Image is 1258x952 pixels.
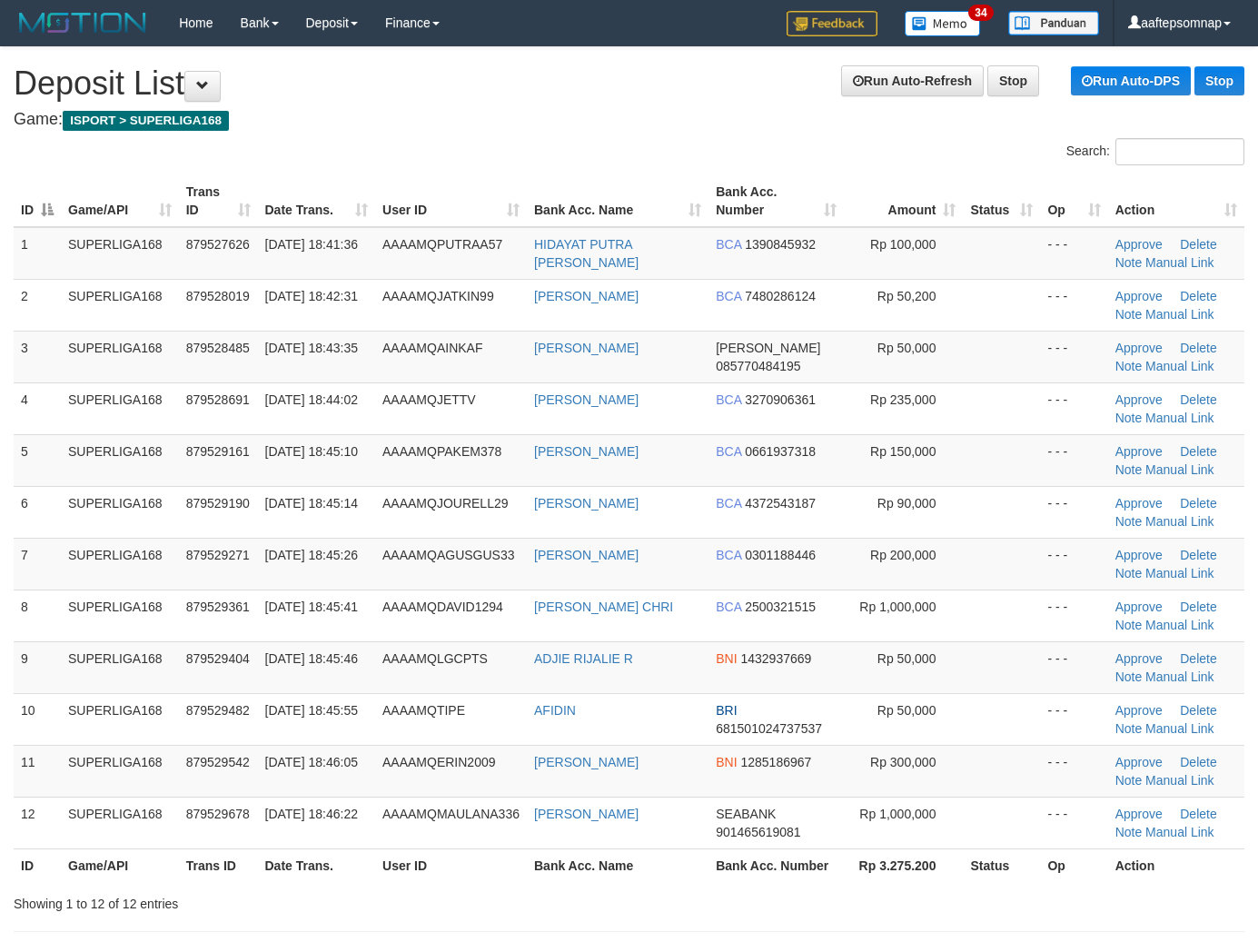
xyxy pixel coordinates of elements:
a: Note [1115,255,1143,270]
td: SUPERLIGA168 [61,382,179,434]
span: AAAAMQJATKIN99 [382,289,494,303]
th: ID [14,848,61,882]
span: Copy 1432937669 to clipboard [740,651,811,666]
span: BCA [716,444,741,459]
td: 2 [14,279,61,331]
th: ID: activate to sort column descending [14,175,61,227]
span: 879529482 [186,703,250,718]
span: Rp 50,000 [877,703,936,718]
th: Op [1040,848,1107,882]
td: - - - [1040,641,1107,693]
a: [PERSON_NAME] CHRI [534,600,673,614]
th: Rp 3.275.200 [844,848,963,882]
img: panduan.png [1008,11,1099,35]
th: Bank Acc. Name [527,848,708,882]
span: Copy 4372543187 to clipboard [745,496,816,511]
a: Note [1115,514,1143,529]
span: Copy 901465619081 to clipboard [716,825,800,839]
td: - - - [1040,279,1107,331]
a: Manual Link [1145,514,1214,529]
a: Approve [1115,600,1163,614]
th: Trans ID: activate to sort column ascending [179,175,258,227]
td: - - - [1040,331,1107,382]
span: 34 [968,5,993,21]
a: [PERSON_NAME] [534,807,639,821]
td: SUPERLIGA168 [61,279,179,331]
img: MOTION_logo.png [14,9,152,36]
th: Game/API [61,848,179,882]
td: SUPERLIGA168 [61,434,179,486]
span: [DATE] 18:45:10 [265,444,358,459]
span: AAAAMQPUTRAA57 [382,237,502,252]
span: Rp 90,000 [877,496,936,511]
th: Amount: activate to sort column ascending [844,175,963,227]
span: BCA [716,237,741,252]
span: AAAAMQAGUSGUS33 [382,548,515,562]
a: Manual Link [1145,255,1214,270]
th: Op: activate to sort column ascending [1040,175,1107,227]
td: - - - [1040,486,1107,538]
a: Approve [1115,755,1163,769]
td: - - - [1040,538,1107,590]
span: [DATE] 18:45:41 [265,600,358,614]
th: User ID [375,848,527,882]
td: SUPERLIGA168 [61,693,179,745]
th: Status [963,848,1040,882]
span: BCA [716,392,741,407]
span: Copy 0301188446 to clipboard [745,548,816,562]
td: SUPERLIGA168 [61,486,179,538]
a: Note [1115,411,1143,425]
a: Manual Link [1145,359,1214,373]
a: Delete [1180,703,1216,718]
td: 10 [14,693,61,745]
td: - - - [1040,590,1107,641]
a: Manual Link [1145,825,1214,839]
span: AAAAMQLGCPTS [382,651,488,666]
td: - - - [1040,693,1107,745]
a: Manual Link [1145,669,1214,684]
td: 6 [14,486,61,538]
span: 879527626 [186,237,250,252]
a: Note [1115,773,1143,788]
td: 11 [14,745,61,797]
a: [PERSON_NAME] [534,341,639,355]
td: SUPERLIGA168 [61,641,179,693]
a: Delete [1180,600,1216,614]
a: Run Auto-Refresh [841,65,984,96]
a: Manual Link [1145,618,1214,632]
td: - - - [1040,434,1107,486]
td: - - - [1040,227,1107,280]
span: [DATE] 18:46:05 [265,755,358,769]
a: Note [1115,566,1143,580]
th: Date Trans.: activate to sort column ascending [258,175,376,227]
a: Approve [1115,341,1163,355]
span: [DATE] 18:41:36 [265,237,358,252]
div: Showing 1 to 12 of 12 entries [14,888,510,913]
span: Copy 681501024737537 to clipboard [716,721,822,736]
a: [PERSON_NAME] [534,444,639,459]
img: Button%20Memo.svg [905,11,981,36]
a: Run Auto-DPS [1071,66,1191,95]
th: Date Trans. [258,848,376,882]
td: SUPERLIGA168 [61,538,179,590]
th: Bank Acc. Number [708,848,844,882]
a: Approve [1115,807,1163,821]
span: Rp 1,000,000 [859,807,936,821]
a: ADJIE RIJALIE R [534,651,633,666]
span: Rp 1,000,000 [859,600,936,614]
a: Delete [1180,237,1216,252]
a: Approve [1115,444,1163,459]
td: SUPERLIGA168 [61,227,179,280]
span: BCA [716,496,741,511]
th: User ID: activate to sort column ascending [375,175,527,227]
span: 879529161 [186,444,250,459]
span: AAAAMQPAKEM378 [382,444,501,459]
span: ISPORT > SUPERLIGA168 [63,111,229,131]
a: Approve [1115,289,1163,303]
span: BNI [716,651,737,666]
span: [DATE] 18:46:22 [265,807,358,821]
a: [PERSON_NAME] [534,548,639,562]
a: Note [1115,669,1143,684]
a: Approve [1115,237,1163,252]
th: Bank Acc. Number: activate to sort column ascending [708,175,844,227]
